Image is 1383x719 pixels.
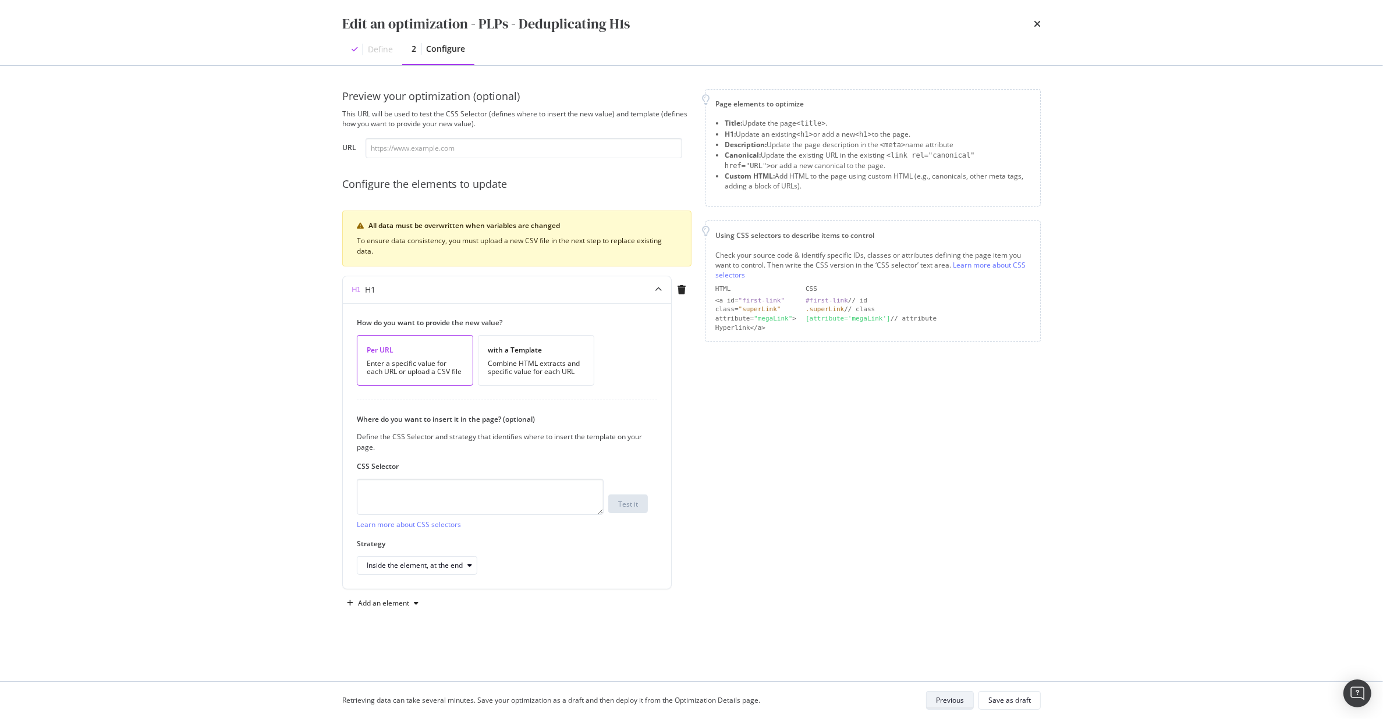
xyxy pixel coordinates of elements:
[725,150,761,160] strong: Canonical:
[725,150,1031,171] li: Update the existing URL in the existing or add a new canonical to the page.
[367,345,463,355] div: Per URL
[367,359,463,376] div: Enter a specific value for each URL or upload a CSV file
[725,140,1031,150] li: Update the page description in the name attribute
[366,138,682,158] input: https://www.example.com
[342,143,356,155] label: URL
[342,695,760,705] div: Retrieving data can take several minutes. Save your optimization as a draft and then deploy it fr...
[715,305,796,314] div: class=
[342,109,691,129] div: This URL will be used to test the CSS Selector (defines where to insert the new value) and templa...
[806,296,1031,305] div: // id
[725,171,1031,191] li: Add HTML to the page using custom HTML (e.g., canonicals, other meta tags, adding a block of URLs).
[368,44,393,55] div: Define
[806,297,848,304] div: #first-link
[342,177,691,192] div: Configure the elements to update
[739,297,785,304] div: "first-link"
[367,562,463,569] div: Inside the element, at the end
[357,539,648,549] label: Strategy
[342,594,423,613] button: Add an element
[725,140,767,150] strong: Description:
[357,519,461,529] a: Learn more about CSS selectors
[725,118,742,128] strong: Title:
[855,130,872,138] span: <h1>
[806,305,844,313] div: .superLink
[715,99,1031,109] div: Page elements to optimize
[608,494,648,513] button: Test it
[806,305,1031,314] div: // class
[796,119,826,127] span: <title>
[806,315,891,322] div: [attribute='megaLink']
[412,43,416,55] div: 2
[715,260,1026,280] a: Learn more about CSS selectors
[342,211,691,266] div: warning banner
[715,296,796,305] div: <a id=
[806,314,1031,323] div: // attribute
[357,461,648,471] label: CSS Selector
[368,220,677,231] div: All data must be overwritten when variables are changed
[725,118,1031,129] li: Update the page .
[1034,14,1041,34] div: times
[715,314,796,323] div: attribute= >
[926,691,974,710] button: Previous
[715,230,1031,240] div: Using CSS selectors to describe items to control
[618,499,638,509] div: Test it
[796,130,813,138] span: <h1>
[488,359,584,376] div: Combine HTML extracts and specific value for each URL
[936,695,964,705] div: Previous
[988,695,1031,705] div: Save as draft
[715,284,796,294] div: HTML
[342,14,630,34] div: Edit an optimization - PLPs - Deduplicating H1s
[357,236,677,257] div: To ensure data consistency, you must upload a new CSV file in the next step to replace existing d...
[880,141,905,149] span: <meta>
[715,250,1031,280] div: Check your source code & identify specific IDs, classes or attributes defining the page item you ...
[426,43,465,55] div: Configure
[725,129,1031,140] li: Update an existing or add a new to the page.
[357,432,648,451] div: Define the CSS Selector and strategy that identifies where to insert the template on your page.
[806,284,1031,294] div: CSS
[725,151,975,170] span: <link rel="canonical" href="URL">
[365,284,375,296] div: H1
[978,691,1041,710] button: Save as draft
[1343,679,1371,707] div: Open Intercom Messenger
[739,305,781,313] div: "superLink"
[358,600,409,607] div: Add an element
[725,171,775,181] strong: Custom HTML:
[725,129,736,139] strong: H1:
[357,556,477,575] button: Inside the element, at the end
[357,414,648,424] label: Where do you want to insert it in the page? (optional)
[754,315,792,322] div: "megaLink"
[342,89,691,104] div: Preview your optimization (optional)
[357,318,648,328] label: How do you want to provide the new value?
[488,345,584,355] div: with a Template
[715,323,796,333] div: Hyperlink</a>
